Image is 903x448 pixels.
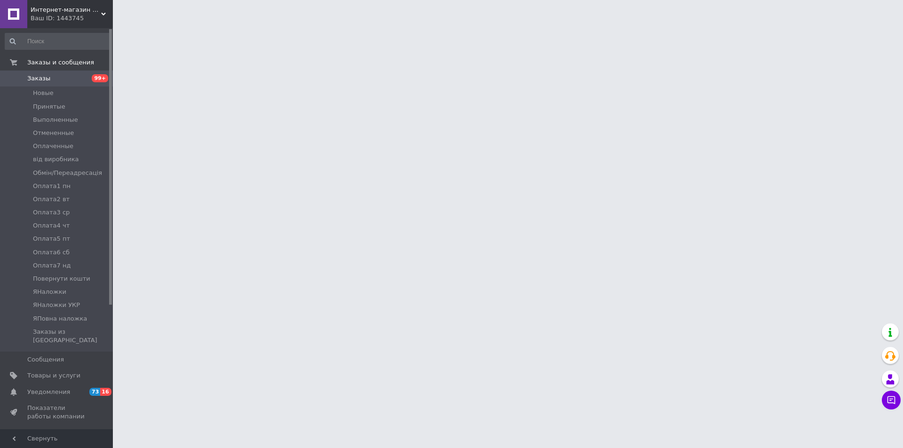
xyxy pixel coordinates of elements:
[92,74,108,82] span: 99+
[27,388,70,396] span: Уведомления
[27,428,87,445] span: Панель управления
[33,129,74,137] span: Отмененные
[33,248,70,257] span: Оплата6 сб
[33,328,110,345] span: Заказы из [GEOGRAPHIC_DATA]
[33,155,79,164] span: від виробника
[33,301,80,309] span: ЯНаложки УКР
[33,182,71,190] span: Оплата1 пн
[33,116,78,124] span: Выполненные
[27,371,80,380] span: Товары и услуги
[33,89,54,97] span: Новые
[882,391,901,409] button: Чат с покупателем
[33,102,65,111] span: Принятые
[33,288,66,296] span: ЯНаложки
[33,195,70,204] span: Оплата2 вт
[27,404,87,421] span: Показатели работы компании
[33,142,73,150] span: Оплаченные
[89,388,100,396] span: 73
[5,33,111,50] input: Поиск
[33,208,70,217] span: Оплата3 ср
[33,221,70,230] span: Оплата4 чт
[27,355,64,364] span: Сообщения
[33,314,87,323] span: ЯПовна наложка
[27,58,94,67] span: Заказы и сообщения
[33,169,102,177] span: Обмiн/Переадресація
[33,235,70,243] span: Оплата5 пт
[31,14,113,23] div: Ваш ID: 1443745
[33,261,71,270] span: Оплата7 нд
[27,74,50,83] span: Заказы
[33,275,90,283] span: Повернути кошти
[100,388,111,396] span: 16
[31,6,101,14] span: Интернет-магазин «Omoda»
